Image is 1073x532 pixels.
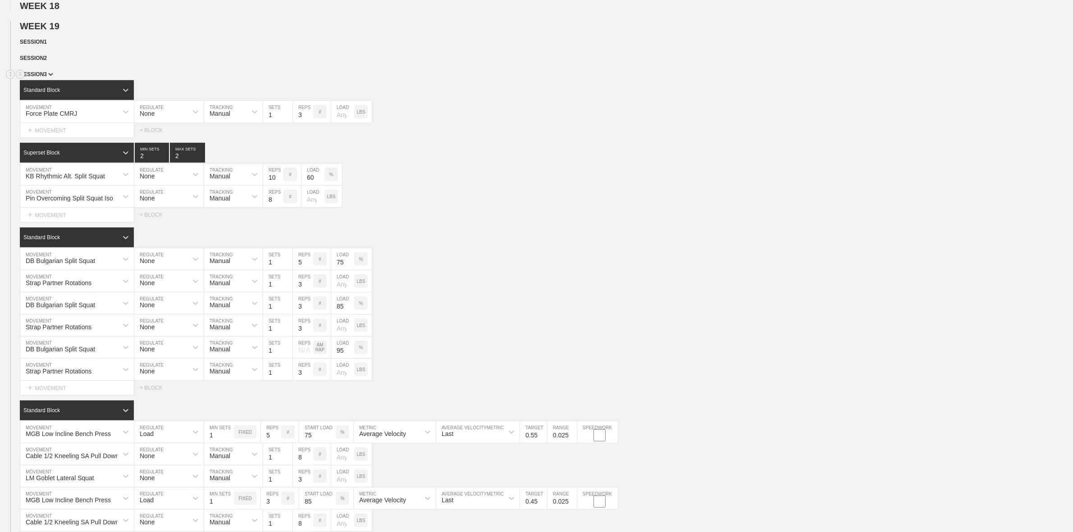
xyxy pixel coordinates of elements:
[331,509,354,531] input: Any
[140,385,171,391] div: + BLOCK
[20,21,59,31] span: WEEK 19
[442,496,453,504] div: Last
[331,336,354,358] input: Any
[20,71,53,77] span: SESSION 3
[28,384,32,391] span: +
[359,496,406,504] div: Average Velocity
[357,518,365,523] p: LBS
[140,257,155,264] div: None
[299,421,336,443] input: Any
[20,208,134,223] div: MOVEMENT
[26,368,91,375] div: Strap Partner Rotations
[26,110,77,117] div: Force Plate CMRJ
[26,452,119,459] div: Cable 1/2 Kneeling SA Pull Down
[289,172,292,177] p: #
[1028,489,1073,532] div: Chat Widget
[28,211,32,218] span: +
[313,342,327,352] p: AM RAP
[357,109,365,114] p: LBS
[293,340,313,355] div: N/A
[359,345,363,350] p: %
[210,368,230,375] div: Manual
[26,346,95,353] div: DB Bulgarian Split Squat
[26,195,113,202] div: Pin Overcoming Split Squat Iso
[319,452,321,457] p: #
[20,39,47,45] span: SESSION 1
[210,301,230,309] div: Manual
[331,292,354,314] input: Any
[319,279,321,284] p: #
[26,474,94,482] div: LM Goblet Lateral Squat
[238,496,251,501] p: FIXED
[357,279,365,284] p: LBS
[289,194,292,199] p: #
[210,257,230,264] div: Manual
[20,1,59,11] span: WEEK 18
[442,430,453,437] div: Last
[26,257,95,264] div: DB Bulgarian Split Squat
[210,452,230,459] div: Manual
[140,323,155,331] div: None
[210,346,230,353] div: Manual
[238,430,251,435] p: FIXED
[210,195,230,202] div: Manual
[20,381,134,396] div: MOVEMENT
[26,323,91,331] div: Strap Partner Rotations
[140,496,154,504] div: Load
[331,248,354,270] input: Any
[140,212,171,218] div: + BLOCK
[210,110,230,117] div: Manual
[331,101,354,123] input: Any
[20,55,47,61] span: SESSION 2
[359,430,406,437] div: Average Velocity
[210,323,230,331] div: Manual
[26,430,111,437] div: MGB Low Incline Bench Press
[319,474,321,479] p: #
[140,127,171,133] div: + BLOCK
[301,186,324,207] input: Any
[210,518,230,526] div: Manual
[170,143,205,163] input: None
[140,301,155,309] div: None
[26,173,105,180] div: KB Rhythmic Alt. Split Squat
[357,474,365,479] p: LBS
[331,465,354,487] input: Any
[140,346,155,353] div: None
[341,496,345,501] p: %
[48,73,53,76] img: carrot_down.png
[20,123,134,138] div: MOVEMENT
[319,109,321,114] p: #
[301,164,324,185] input: Any
[140,195,155,202] div: None
[287,496,289,501] p: #
[357,452,365,457] p: LBS
[287,430,289,435] p: #
[23,87,60,93] div: Standard Block
[26,279,91,286] div: Strap Partner Rotations
[28,126,32,134] span: +
[319,257,321,262] p: #
[299,487,336,509] input: Any
[331,270,354,292] input: Any
[331,314,354,336] input: Any
[319,301,321,306] p: #
[331,443,354,465] input: Any
[329,172,333,177] p: %
[327,194,336,199] p: LBS
[359,301,363,306] p: %
[140,474,155,482] div: None
[140,279,155,286] div: None
[357,367,365,372] p: LBS
[26,518,119,526] div: Cable 1/2 Kneeling SA Pull Down
[140,430,154,437] div: Load
[23,407,60,414] div: Standard Block
[341,430,345,435] p: %
[23,150,60,156] div: Superset Block
[23,234,60,241] div: Standard Block
[210,474,230,482] div: Manual
[140,173,155,180] div: None
[140,452,155,459] div: None
[140,518,155,526] div: None
[357,323,365,328] p: LBS
[26,496,111,504] div: MGB Low Incline Bench Press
